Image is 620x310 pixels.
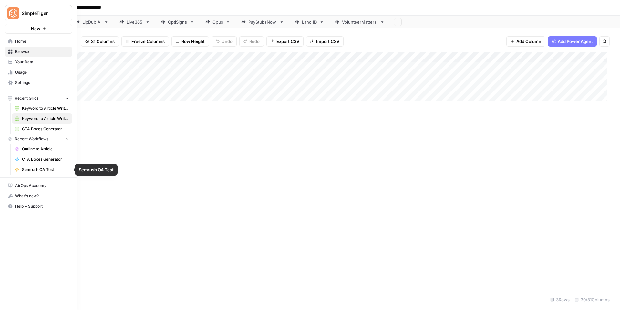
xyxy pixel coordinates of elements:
a: OptiSigns [155,16,200,28]
a: Live365 [114,16,155,28]
button: Recent Workflows [5,134,72,144]
div: PayStubsNow [248,19,277,25]
span: Browse [15,49,69,55]
div: Live365 [127,19,143,25]
a: Home [5,36,72,47]
span: SimpleTiger [22,10,61,16]
span: CTA Boxes Generator Grid [22,126,69,132]
a: LipDub AI [70,16,114,28]
span: New [31,26,40,32]
span: Recent Grids [15,95,38,101]
span: Import CSV [316,38,339,45]
button: Undo [212,36,237,47]
a: Outline to Article [12,144,72,154]
span: Add Column [516,38,541,45]
button: Row Height [171,36,209,47]
span: CTA Boxes Generator [22,156,69,162]
button: Freeze Columns [121,36,169,47]
span: Semrush OA Test [22,167,69,173]
span: 31 Columns [91,38,115,45]
button: Workspace: SimpleTiger [5,5,72,21]
a: Browse [5,47,72,57]
span: Recent Workflows [15,136,48,142]
span: Export CSV [276,38,299,45]
span: Usage [15,69,69,75]
span: Freeze Columns [131,38,165,45]
span: Help + Support [15,203,69,209]
span: Keyword to Article Writer (I-Q) [22,116,69,122]
button: Export CSV [266,36,304,47]
span: Add Power Agent [558,38,593,45]
span: Home [15,38,69,44]
span: AirOps Academy [15,183,69,188]
button: Recent Grids [5,93,72,103]
a: Opus [200,16,236,28]
div: LipDub AI [82,19,101,25]
a: Keyword to Article Writer (I-Q) [12,113,72,124]
button: What's new? [5,191,72,201]
div: Land ID [302,19,317,25]
span: Outline to Article [22,146,69,152]
a: AirOps Academy [5,180,72,191]
div: 30/31 Columns [572,294,612,305]
a: Land ID [289,16,329,28]
span: Redo [249,38,260,45]
button: Add Power Agent [548,36,597,47]
span: Settings [15,80,69,86]
a: Semrush OA Test [12,165,72,175]
a: CTA Boxes Generator Grid [12,124,72,134]
a: VolunteerMatters [329,16,390,28]
button: Add Column [506,36,545,47]
button: Help + Support [5,201,72,211]
a: CTA Boxes Generator [12,154,72,165]
span: Keyword to Article Writer (R-Z) [22,105,69,111]
span: Your Data [15,59,69,65]
a: Your Data [5,57,72,67]
div: VolunteerMatters [342,19,377,25]
button: New [5,24,72,34]
div: 3 Rows [548,294,572,305]
span: Row Height [181,38,205,45]
button: Redo [239,36,264,47]
div: OptiSigns [168,19,187,25]
a: Keyword to Article Writer (R-Z) [12,103,72,113]
button: 31 Columns [81,36,119,47]
a: Usage [5,67,72,78]
button: Import CSV [306,36,344,47]
div: Opus [212,19,223,25]
a: PayStubsNow [236,16,289,28]
span: Undo [222,38,232,45]
a: Settings [5,78,72,88]
img: SimpleTiger Logo [7,7,19,19]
